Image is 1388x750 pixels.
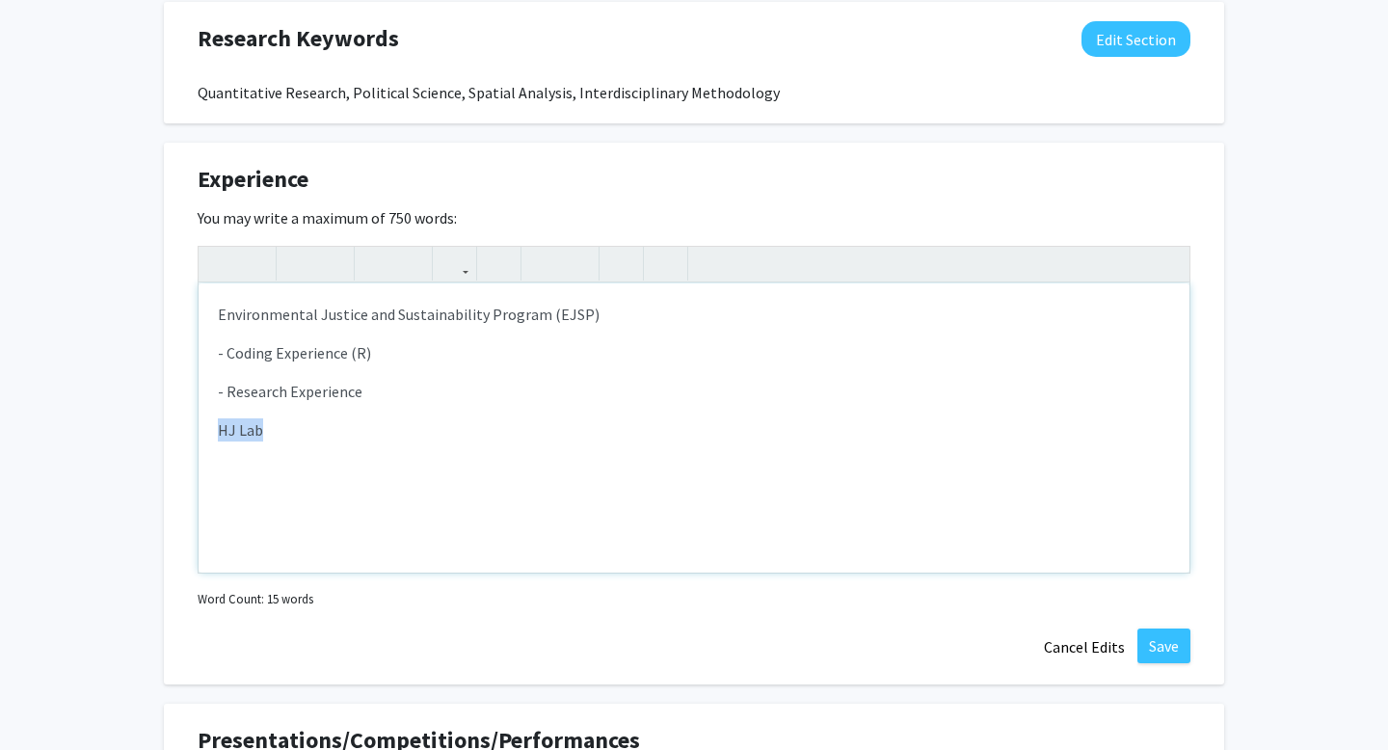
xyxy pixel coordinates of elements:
button: Unordered list [526,247,560,281]
button: Superscript [360,247,393,281]
span: Research Keywords [198,21,399,56]
button: Fullscreen [1151,247,1185,281]
p: - Research Experience [218,380,1170,403]
button: Strong (Ctrl + B) [281,247,315,281]
button: Emphasis (Ctrl + I) [315,247,349,281]
button: Redo (Ctrl + Y) [237,247,271,281]
button: Edit Research Keywords [1081,21,1190,57]
label: You may write a maximum of 750 words: [198,206,457,229]
button: Undo (Ctrl + Z) [203,247,237,281]
button: Ordered list [560,247,594,281]
button: Link [438,247,471,281]
small: Word Count: 15 words [198,590,313,608]
p: - Coding Experience (R) [218,341,1170,364]
button: Cancel Edits [1031,629,1137,665]
p: HJ Lab [218,418,1170,442]
p: Environmental Justice and Sustainability Program (EJSP) [218,303,1170,326]
button: Remove format [604,247,638,281]
button: Save [1137,629,1190,663]
button: Subscript [393,247,427,281]
iframe: Chat [14,663,82,736]
div: Quantitative Research, Political Science, Spatial Analysis, Interdisciplinary Methodology [198,81,1190,104]
span: Experience [198,162,308,197]
div: Note to users with screen readers: Please deactivate our accessibility plugin for this page as it... [199,283,1189,573]
button: Insert Image [482,247,516,281]
button: Insert horizontal rule [649,247,682,281]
